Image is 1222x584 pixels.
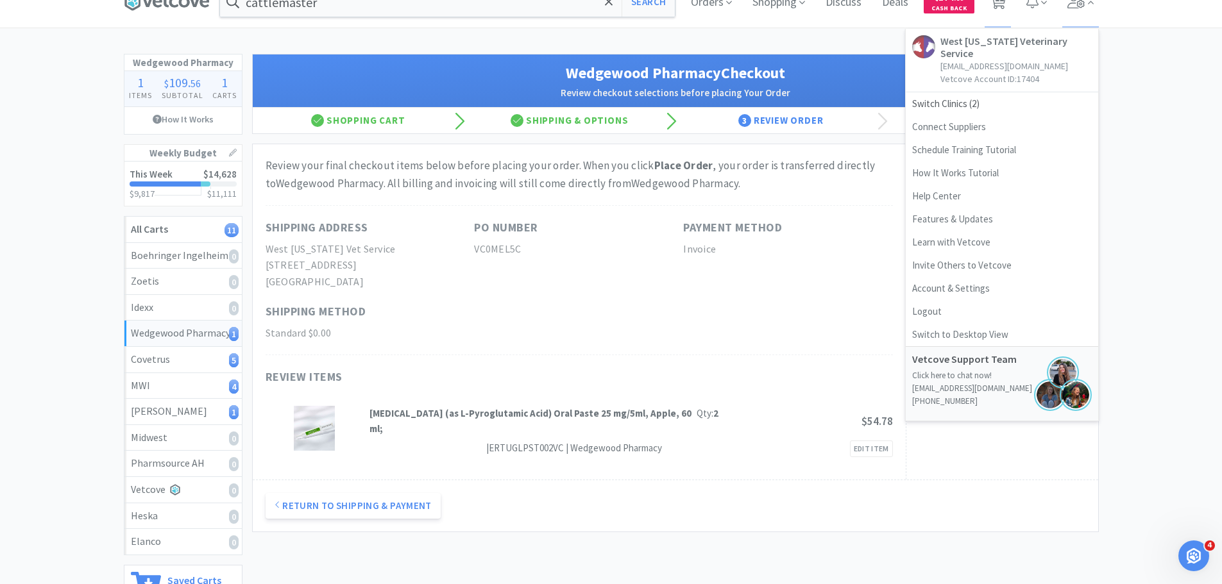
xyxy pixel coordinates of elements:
[131,430,235,446] div: Midwest
[266,257,475,274] h2: [STREET_ADDRESS]
[124,477,242,503] a: Vetcove0
[1047,356,1079,388] img: jenna.png
[191,77,201,90] span: 56
[675,108,887,133] div: Review Order
[124,425,242,451] a: Midwest0
[1178,540,1209,571] iframe: Intercom live chat
[906,254,1098,277] a: Invite Others to Vetcove
[906,277,1098,300] a: Account & Settings
[124,54,242,71] h1: Wedgewood Pharmacy
[124,399,242,425] a: [PERSON_NAME]1
[266,303,366,321] h1: Shipping Method
[912,353,1040,365] h5: Vetcove Support Team
[124,347,242,373] a: Covetrus5
[229,510,239,524] i: 0
[683,219,782,237] h1: Payment Method
[164,77,169,90] span: $
[931,5,967,13] span: Cash Back
[1034,379,1066,411] img: ksen.png
[131,247,235,264] div: Boehringer Ingelheim
[124,269,242,295] a: Zoetis0
[131,222,168,235] strong: All Carts
[137,74,144,90] span: 1
[130,188,155,199] span: $9,817
[369,407,692,435] strong: [MEDICAL_DATA] (as L-Pyroglutamic Acid) Oral Paste 25 mg/5ml, Apple, 60 ml;
[229,353,239,367] i: 5
[229,380,239,394] i: 4
[124,529,242,555] a: Elanco0
[906,138,1098,162] a: Schedule Training Tutorial
[906,208,1098,231] a: Features & Updates
[266,219,368,237] h1: Shipping Address
[906,29,1098,92] a: West [US_STATE] Veterinary Service[EMAIL_ADDRESS][DOMAIN_NAME]Vetcove Account ID:17404
[906,115,1098,138] a: Connect Suppliers
[157,89,208,101] h4: Subtotal
[906,300,1098,323] a: Logout
[683,241,892,258] h2: Invoice
[221,74,228,90] span: 1
[225,223,239,237] i: 11
[940,72,1092,85] p: Vetcove Account ID: 17404
[124,451,242,477] a: Pharmsource AH0
[124,503,242,530] a: Heska0
[912,370,992,381] a: Click here to chat now!
[169,74,188,90] span: 109
[1060,379,1092,411] img: jennifer.png
[130,169,173,179] h2: This Week
[861,414,893,428] span: $54.78
[131,533,235,550] div: Elanco
[912,395,1092,408] p: [PHONE_NUMBER]
[124,162,242,206] a: This Week$14,628$9,817$11,111
[229,535,239,549] i: 0
[906,323,1098,346] a: Switch to Desktop View
[940,35,1092,60] h5: West [US_STATE] Veterinary Service
[229,483,239,497] i: 0
[229,457,239,471] i: 0
[131,299,235,316] div: Idexx
[131,403,235,420] div: [PERSON_NAME]
[266,493,441,519] button: Return to Shipping & Payment
[369,440,484,456] span: processed-1 business days
[912,382,1092,395] p: [EMAIL_ADDRESS][DOMAIN_NAME]
[124,321,242,347] a: Wedgewood Pharmacy1
[229,431,239,446] i: 0
[266,274,475,290] h2: [GEOGRAPHIC_DATA]
[124,243,242,269] a: Boehringer Ingelheim0
[294,406,335,451] img: 8584c4a552e94f8c89027ae3aee34f45_602909.jpeg
[850,440,893,457] a: Edit Item
[906,162,1098,185] a: How It Works Tutorial
[887,108,1098,133] div: Receipt
[229,405,239,419] i: 1
[1205,540,1215,551] span: 4
[697,406,718,421] div: Qty:
[940,60,1092,72] p: [EMAIL_ADDRESS][DOMAIN_NAME]
[464,108,675,133] div: Shipping & Options
[207,189,237,198] h3: $
[738,114,751,127] span: 3
[157,76,208,89] div: .
[229,301,239,315] i: 0
[124,89,157,101] h4: Items
[484,440,662,456] div: | ERTUGLPST002VC | Wedgewood Pharmacy
[131,273,235,290] div: Zoetis
[131,378,235,394] div: MWI
[906,231,1098,254] a: Learn with Vetcove
[229,327,239,341] i: 1
[124,145,242,162] h1: Weekly Budget
[266,325,475,342] h2: Standard $0.00
[131,351,235,368] div: Covetrus
[266,157,893,192] div: Review your final checkout items below before placing your order. When you click , your order is ...
[266,85,1085,101] h2: Review checkout selections before placing Your Order
[124,107,242,131] a: How It Works
[208,89,242,101] h4: Carts
[131,481,235,498] div: Vetcove
[124,295,242,321] a: Idexx0
[124,373,242,399] a: MWI4
[212,188,237,199] span: 11,111
[124,217,242,243] a: All Carts11
[229,275,239,289] i: 0
[266,368,650,387] h1: Review Items
[266,61,1085,85] h1: Wedgewood Pharmacy Checkout
[474,219,538,237] h1: PO Number
[654,158,713,172] strong: Place Order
